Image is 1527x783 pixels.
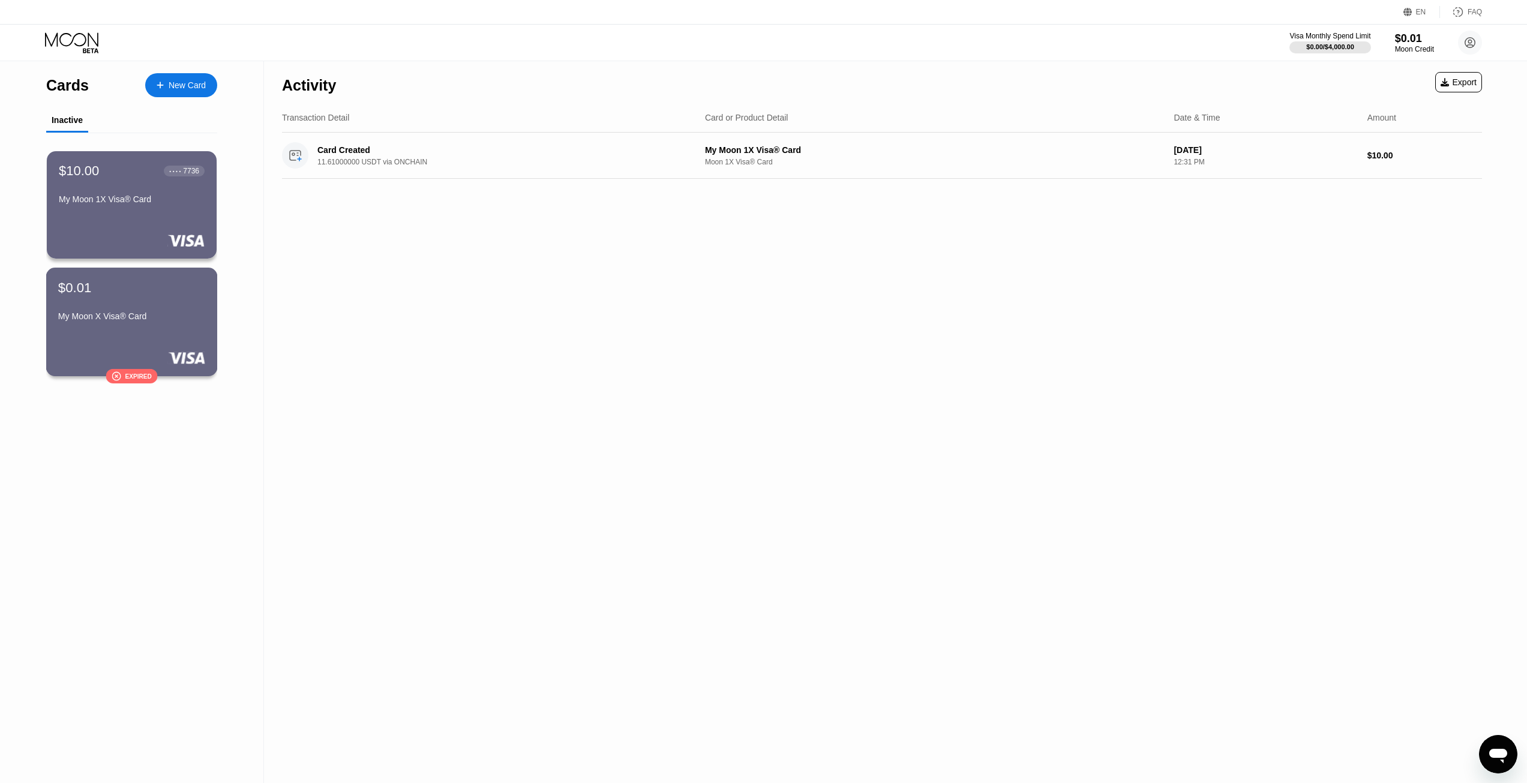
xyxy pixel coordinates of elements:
div: $0.01 [58,280,92,295]
div: Export [1435,72,1482,92]
div: EN [1416,8,1426,16]
div: Amount [1367,113,1396,122]
div: ● ● ● ● [169,169,181,173]
div: $10.00● ● ● ●7736My Moon 1X Visa® Card [47,151,217,259]
div: Activity [282,77,336,94]
div: Cards [46,77,89,94]
div: Visa Monthly Spend Limit [1289,32,1370,40]
div: My Moon 1X Visa® Card [59,194,205,204]
div: Inactive [52,115,83,125]
div: [DATE] [1174,145,1357,155]
div: Date & Time [1174,113,1220,122]
div: 11.61000000 USDT via ONCHAIN [317,158,689,166]
div: FAQ [1440,6,1482,18]
div: 7736 [183,167,199,175]
div: EN [1403,6,1440,18]
div:  [112,371,121,381]
div: $0.01My Moon X Visa® CardExpired [47,268,217,376]
div: Expired [125,373,151,379]
div: Card Created [317,145,664,155]
div: 12:31 PM [1174,158,1357,166]
div: My Moon 1X Visa® Card [705,145,1164,155]
div: $10.00 [1367,151,1482,160]
div: $0.01Moon Credit [1395,32,1434,53]
div: $0.00 / $4,000.00 [1306,43,1354,50]
div: Card Created11.61000000 USDT via ONCHAINMy Moon 1X Visa® CardMoon 1X Visa® Card[DATE]12:31 PM$10.00 [282,133,1482,179]
div: $0.01 [1395,32,1434,45]
div: $10.00 [59,163,99,179]
div: Moon 1X Visa® Card [705,158,1164,166]
div: Transaction Detail [282,113,349,122]
div: FAQ [1468,8,1482,16]
div: New Card [145,73,217,97]
iframe: Button to launch messaging window [1479,735,1517,773]
div: Visa Monthly Spend Limit$0.00/$4,000.00 [1289,32,1370,53]
div: My Moon X Visa® Card [58,311,205,321]
div: New Card [169,80,206,91]
div: Card or Product Detail [705,113,788,122]
div: Export [1441,77,1477,87]
div: Moon Credit [1395,45,1434,53]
